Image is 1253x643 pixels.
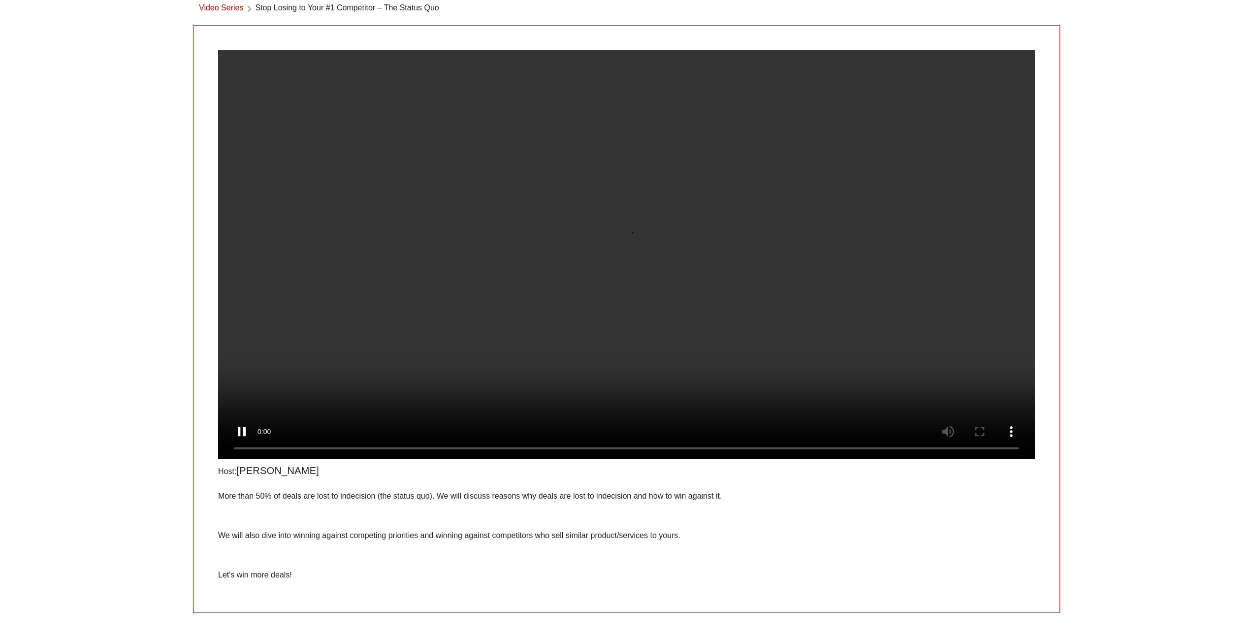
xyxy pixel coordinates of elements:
a: Video Series [199,2,243,15]
span: Stop Losing to Your #1 Competitor – The Status Quo [255,2,439,15]
p: Let's win more deals! [218,569,1035,581]
p: More than 50% of deals are lost to indecision (the status quo). We will discuss reasons why deals... [218,490,1035,502]
span: Host: [218,467,236,475]
p: We will also dive into winning against competing priorities and winning against competitors who s... [218,530,1035,541]
span: [PERSON_NAME] [236,465,319,476]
